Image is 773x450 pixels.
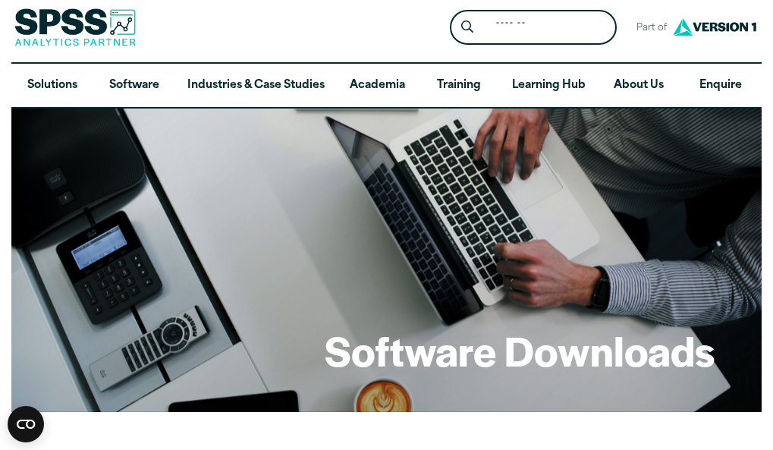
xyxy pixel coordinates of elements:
[450,10,617,46] form: Site Header Search Form
[598,64,680,108] a: About Us
[8,406,44,442] button: Open CMP widget
[11,64,762,108] nav: Desktop version of site main menu
[175,64,337,108] a: Industries & Case Studies
[454,14,482,42] button: Search magnifying glass icon
[669,13,760,41] img: Version1 Logo
[93,64,175,108] a: Software
[325,323,715,377] h1: Software Downloads
[14,8,136,46] img: SPSS Analytics Partner
[337,64,419,108] a: Academia
[500,64,598,108] a: Learning Hub
[461,20,473,33] svg: Search magnifying glass icon
[418,64,500,108] a: Training
[11,64,93,108] a: Solutions
[680,64,762,108] a: Enquire
[629,17,669,39] span: Part of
